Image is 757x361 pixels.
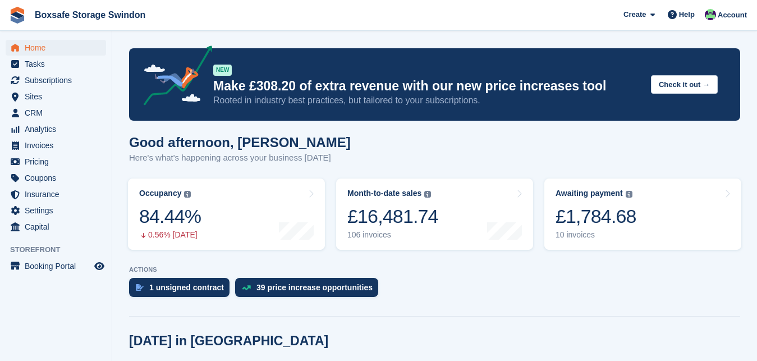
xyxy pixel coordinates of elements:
a: menu [6,72,106,88]
a: menu [6,203,106,218]
a: menu [6,186,106,202]
div: £1,784.68 [556,205,636,228]
a: 39 price increase opportunities [235,278,384,303]
a: menu [6,138,106,153]
img: icon-info-grey-7440780725fd019a000dd9b08b2336e03edf1995a4989e88bcd33f0948082b44.svg [184,191,191,198]
span: Invoices [25,138,92,153]
div: 39 price increase opportunities [256,283,373,292]
h2: [DATE] in [GEOGRAPHIC_DATA] [129,333,328,349]
div: 0.56% [DATE] [139,230,201,240]
span: Help [679,9,695,20]
h1: Good afternoon, [PERSON_NAME] [129,135,351,150]
div: NEW [213,65,232,76]
p: Make £308.20 of extra revenue with our new price increases tool [213,78,642,94]
p: ACTIONS [129,266,740,273]
a: Occupancy 84.44% 0.56% [DATE] [128,179,325,250]
span: Coupons [25,170,92,186]
div: £16,481.74 [347,205,438,228]
span: Capital [25,219,92,235]
a: menu [6,258,106,274]
span: Tasks [25,56,92,72]
img: icon-info-grey-7440780725fd019a000dd9b08b2336e03edf1995a4989e88bcd33f0948082b44.svg [424,191,431,198]
span: Sites [25,89,92,104]
a: Boxsafe Storage Swindon [30,6,150,24]
img: price_increase_opportunities-93ffe204e8149a01c8c9dc8f82e8f89637d9d84a8eef4429ea346261dce0b2c0.svg [242,285,251,290]
a: menu [6,219,106,235]
div: 84.44% [139,205,201,228]
p: Rooted in industry best practices, but tailored to your subscriptions. [213,94,642,107]
span: Analytics [25,121,92,137]
p: Here's what's happening across your business [DATE] [129,152,351,164]
a: menu [6,56,106,72]
img: price-adjustments-announcement-icon-8257ccfd72463d97f412b2fc003d46551f7dbcb40ab6d574587a9cd5c0d94... [134,45,213,109]
div: Occupancy [139,189,181,198]
a: Awaiting payment £1,784.68 10 invoices [544,179,741,250]
div: Awaiting payment [556,189,623,198]
span: Pricing [25,154,92,170]
div: 106 invoices [347,230,438,240]
span: Storefront [10,244,112,255]
a: menu [6,154,106,170]
span: Account [718,10,747,21]
span: Settings [25,203,92,218]
span: Subscriptions [25,72,92,88]
a: Month-to-date sales £16,481.74 106 invoices [336,179,533,250]
a: menu [6,40,106,56]
button: Check it out → [651,75,718,94]
div: Month-to-date sales [347,189,421,198]
span: CRM [25,105,92,121]
a: menu [6,105,106,121]
span: Insurance [25,186,92,202]
a: Preview store [93,259,106,273]
span: Booking Portal [25,258,92,274]
img: Kim Virabi [705,9,716,20]
a: menu [6,121,106,137]
img: icon-info-grey-7440780725fd019a000dd9b08b2336e03edf1995a4989e88bcd33f0948082b44.svg [626,191,632,198]
div: 1 unsigned contract [149,283,224,292]
span: Home [25,40,92,56]
img: contract_signature_icon-13c848040528278c33f63329250d36e43548de30e8caae1d1a13099fd9432cc5.svg [136,284,144,291]
div: 10 invoices [556,230,636,240]
a: 1 unsigned contract [129,278,235,303]
img: stora-icon-8386f47178a22dfd0bd8f6a31ec36ba5ce8667c1dd55bd0f319d3a0aa187defe.svg [9,7,26,24]
a: menu [6,170,106,186]
a: menu [6,89,106,104]
span: Create [623,9,646,20]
